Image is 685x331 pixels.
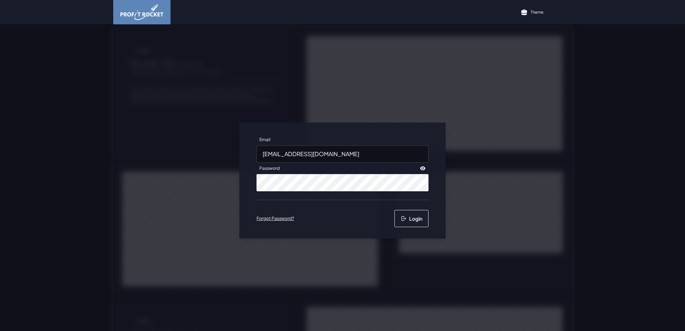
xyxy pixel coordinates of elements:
img: image [120,4,163,20]
label: Email [257,134,273,145]
label: Password [257,163,283,174]
a: Forgot Password? [257,216,294,221]
button: Login [394,210,428,227]
p: Theme [531,9,543,15]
